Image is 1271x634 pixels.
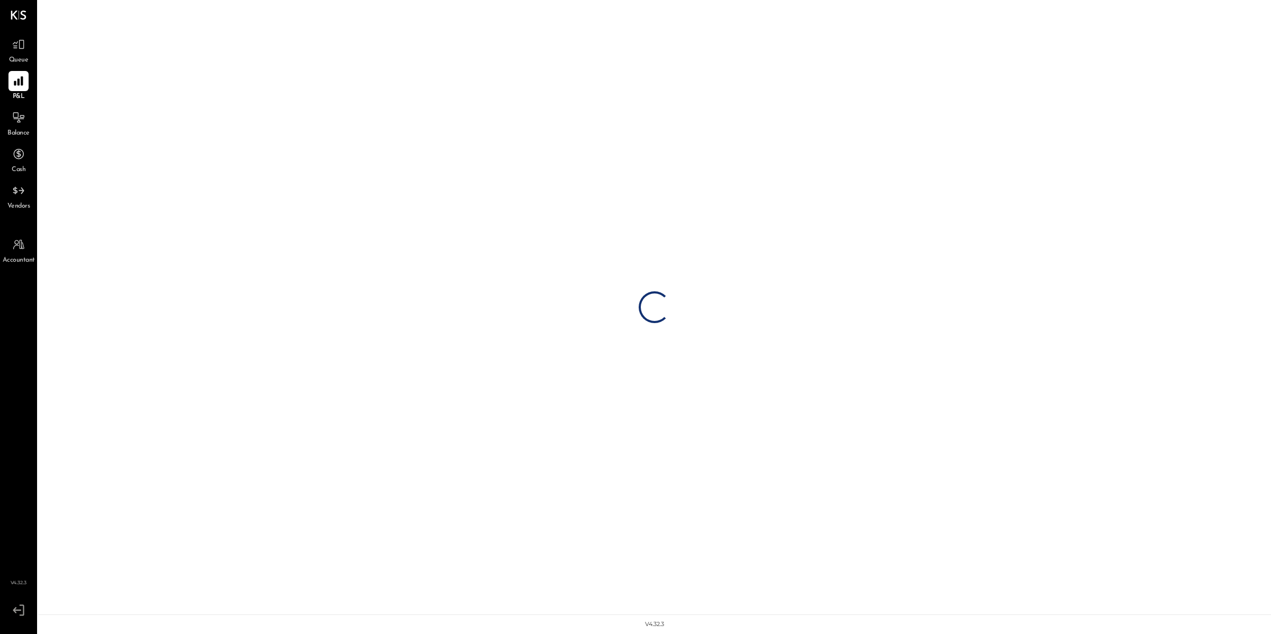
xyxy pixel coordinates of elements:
[12,165,25,175] span: Cash
[1,235,37,265] a: Accountant
[1,108,37,138] a: Balance
[1,71,37,102] a: P&L
[7,202,30,211] span: Vendors
[1,181,37,211] a: Vendors
[13,92,25,102] span: P&L
[9,56,29,65] span: Queue
[645,620,664,629] div: v 4.32.3
[3,256,35,265] span: Accountant
[1,34,37,65] a: Queue
[1,144,37,175] a: Cash
[7,129,30,138] span: Balance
